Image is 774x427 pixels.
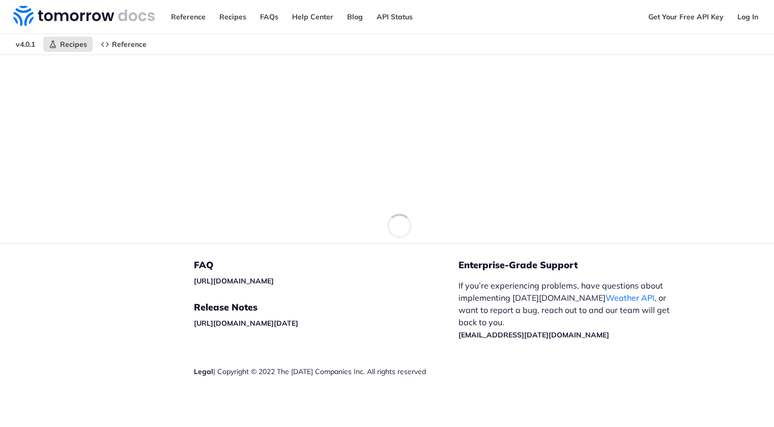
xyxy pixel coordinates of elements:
[95,37,152,52] a: Reference
[194,259,458,271] h5: FAQ
[194,366,458,377] div: | Copyright © 2022 The [DATE] Companies Inc. All rights reserved
[371,9,418,24] a: API Status
[254,9,284,24] a: FAQs
[60,40,87,49] span: Recipes
[10,37,41,52] span: v4.0.1
[165,9,211,24] a: Reference
[341,9,368,24] a: Blog
[458,330,609,339] a: [EMAIL_ADDRESS][DATE][DOMAIN_NAME]
[194,301,458,314] h5: Release Notes
[13,6,155,26] img: Tomorrow.io Weather API Docs
[112,40,147,49] span: Reference
[458,259,697,271] h5: Enterprise-Grade Support
[606,293,654,303] a: Weather API
[458,279,680,340] p: If you’re experiencing problems, have questions about implementing [DATE][DOMAIN_NAME] , or want ...
[214,9,252,24] a: Recipes
[194,276,274,286] a: [URL][DOMAIN_NAME]
[194,319,298,328] a: [URL][DOMAIN_NAME][DATE]
[43,37,93,52] a: Recipes
[194,367,213,376] a: Legal
[643,9,729,24] a: Get Your Free API Key
[286,9,339,24] a: Help Center
[732,9,764,24] a: Log In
